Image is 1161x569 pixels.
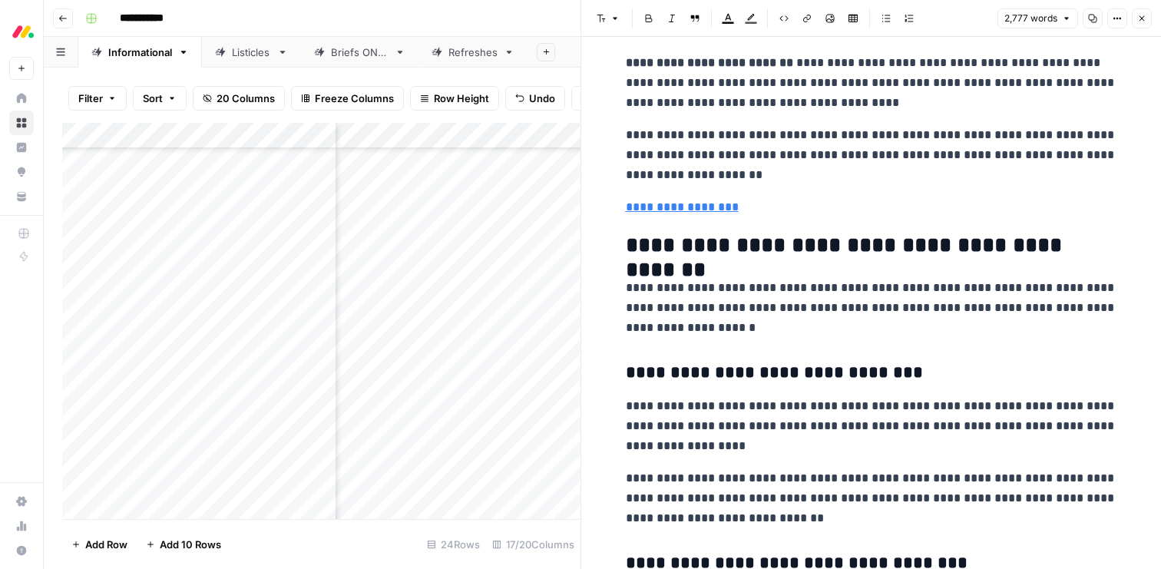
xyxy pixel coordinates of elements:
span: Row Height [434,91,489,106]
button: Help + Support [9,538,34,563]
button: 2,777 words [997,8,1078,28]
button: Freeze Columns [291,86,404,111]
a: Informational [78,37,202,68]
a: Opportunities [9,160,34,184]
button: Workspace: Monday.com [9,12,34,51]
a: Insights [9,135,34,160]
span: Add 10 Rows [160,537,221,552]
img: Monday.com Logo [9,18,37,45]
a: Refreshes [418,37,528,68]
a: Briefs ONLY [301,37,418,68]
span: 2,777 words [1004,12,1057,25]
div: Briefs ONLY [331,45,389,60]
button: Add Row [62,532,137,557]
a: Home [9,86,34,111]
button: 20 Columns [193,86,285,111]
button: Filter [68,86,127,111]
div: Informational [108,45,172,60]
div: 24 Rows [421,532,486,557]
a: Listicles [202,37,301,68]
div: Refreshes [448,45,498,60]
button: Undo [505,86,565,111]
span: Freeze Columns [315,91,394,106]
span: 20 Columns [217,91,275,106]
span: Add Row [85,537,127,552]
a: Your Data [9,184,34,209]
a: Settings [9,489,34,514]
a: Browse [9,111,34,135]
span: Undo [529,91,555,106]
a: Usage [9,514,34,538]
div: Listicles [232,45,271,60]
span: Sort [143,91,163,106]
div: 17/20 Columns [486,532,580,557]
button: Row Height [410,86,499,111]
button: Sort [133,86,187,111]
span: Filter [78,91,103,106]
button: Add 10 Rows [137,532,230,557]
